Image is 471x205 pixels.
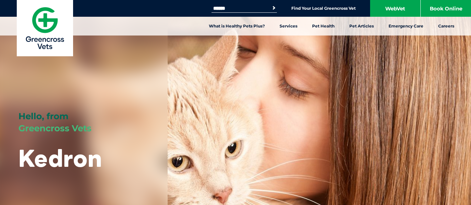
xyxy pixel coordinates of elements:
h1: Kedron [18,145,102,171]
span: Hello, from [18,111,68,122]
a: Careers [431,17,462,36]
a: Pet Health [305,17,342,36]
span: Greencross Vets [18,123,92,134]
a: Find Your Local Greencross Vet [291,6,356,11]
button: Search [271,5,277,11]
a: Pet Articles [342,17,381,36]
a: Emergency Care [381,17,431,36]
a: What is Healthy Pets Plus? [201,17,272,36]
a: Services [272,17,305,36]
